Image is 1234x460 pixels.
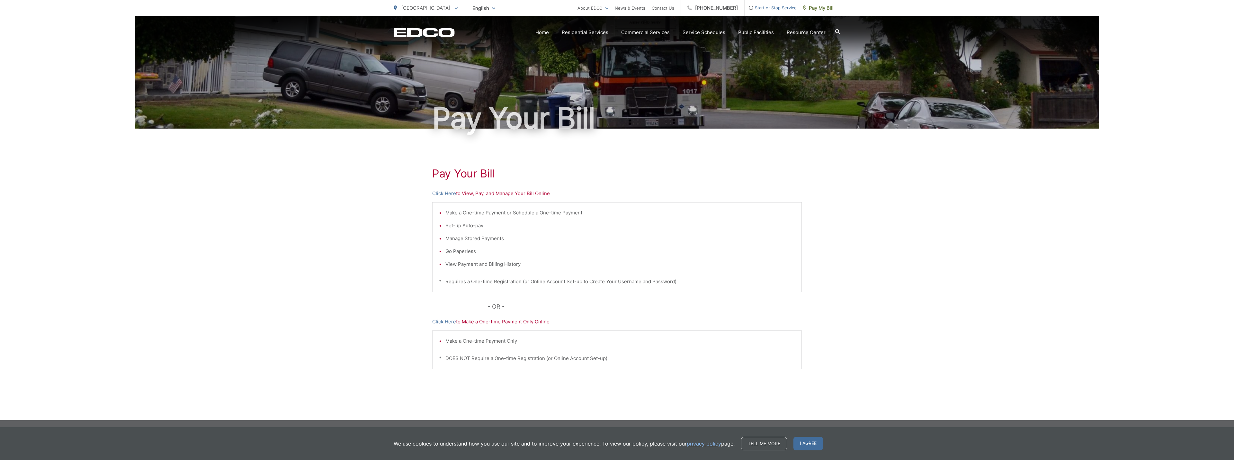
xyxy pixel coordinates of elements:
a: privacy policy [687,440,721,447]
a: Commercial Services [621,29,670,36]
p: We use cookies to understand how you use our site and to improve your experience. To view our pol... [394,440,735,447]
a: Tell me more [741,437,787,450]
a: Resource Center [787,29,826,36]
li: Make a One-time Payment or Schedule a One-time Payment [445,209,795,217]
span: English [468,3,500,14]
a: Home [535,29,549,36]
a: Click Here [432,190,456,197]
li: Go Paperless [445,248,795,255]
a: Service Schedules [683,29,725,36]
a: Click Here [432,318,456,326]
span: I agree [793,437,823,450]
p: to Make a One-time Payment Only Online [432,318,802,326]
h1: Pay Your Bill [394,102,840,134]
li: View Payment and Billing History [445,260,795,268]
li: Set-up Auto-pay [445,222,795,230]
p: * DOES NOT Require a One-time Registration (or Online Account Set-up) [439,355,795,362]
h1: Pay Your Bill [432,167,802,180]
a: Contact Us [652,4,674,12]
a: News & Events [615,4,645,12]
a: EDCD logo. Return to the homepage. [394,28,455,37]
p: to View, Pay, and Manage Your Bill Online [432,190,802,197]
a: About EDCO [577,4,608,12]
a: Residential Services [562,29,608,36]
span: [GEOGRAPHIC_DATA] [401,5,450,11]
a: Public Facilities [738,29,774,36]
p: - OR - [488,302,802,311]
p: * Requires a One-time Registration (or Online Account Set-up to Create Your Username and Password) [439,278,795,285]
li: Manage Stored Payments [445,235,795,242]
span: Pay My Bill [803,4,834,12]
li: Make a One-time Payment Only [445,337,795,345]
